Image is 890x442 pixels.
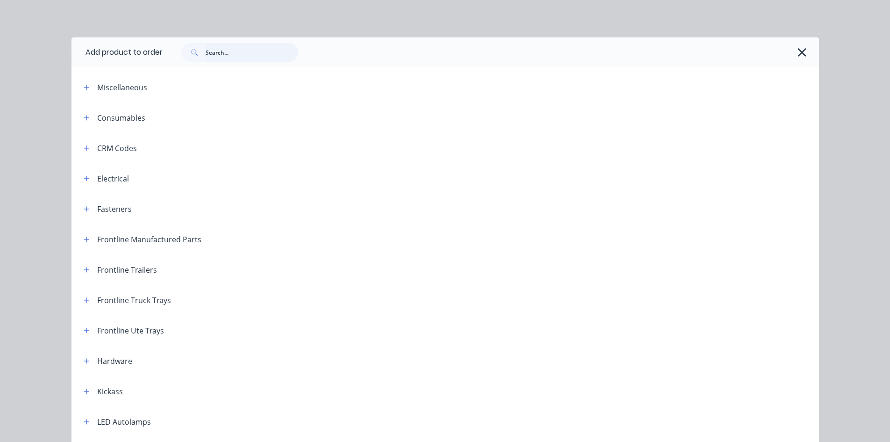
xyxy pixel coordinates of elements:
[97,143,137,154] div: CRM Codes
[97,264,157,275] div: Frontline Trailers
[97,112,145,123] div: Consumables
[97,173,129,184] div: Electrical
[97,416,151,428] div: LED Autolamps
[97,355,132,367] div: Hardware
[97,234,201,245] div: Frontline Manufactured Parts
[97,295,171,306] div: Frontline Truck Trays
[71,37,163,67] div: Add product to order
[97,82,147,93] div: Miscellaneous
[97,203,132,215] div: Fasteners
[97,325,164,336] div: Frontline Ute Trays
[97,386,123,397] div: Kickass
[206,43,298,62] input: Search...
